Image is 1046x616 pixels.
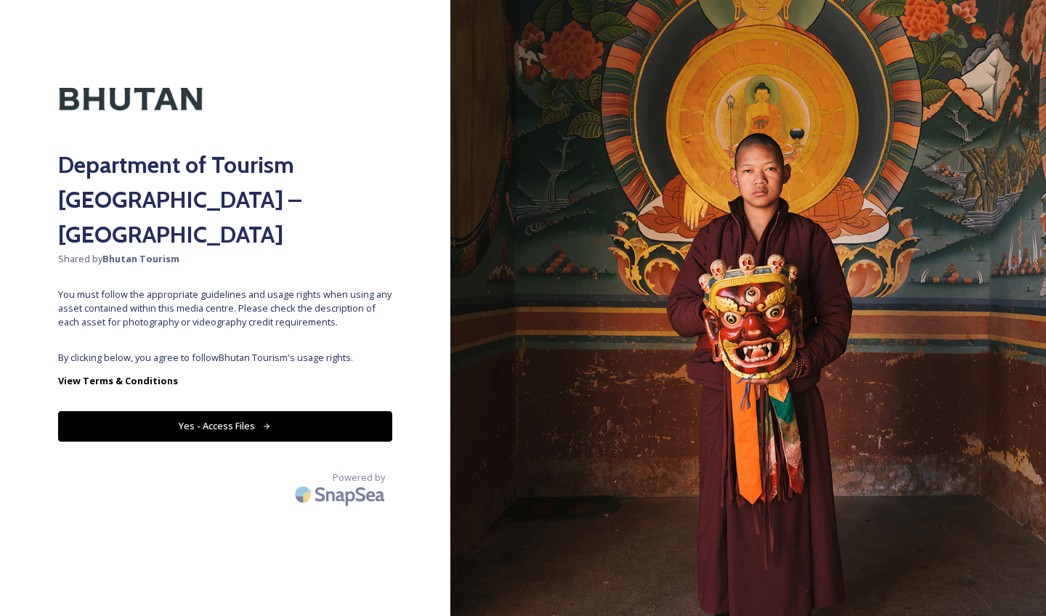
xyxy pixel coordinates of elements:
[58,288,392,330] span: You must follow the appropriate guidelines and usage rights when using any asset contained within...
[58,411,392,441] button: Yes - Access Files
[58,372,392,389] a: View Terms & Conditions
[291,477,392,511] img: SnapSea Logo
[58,252,392,266] span: Shared by
[58,147,392,252] h2: Department of Tourism [GEOGRAPHIC_DATA] – [GEOGRAPHIC_DATA]
[58,374,178,387] strong: View Terms & Conditions
[333,471,385,485] span: Powered by
[102,252,179,265] strong: Bhutan Tourism
[58,58,203,140] img: Kingdom-of-Bhutan-Logo.png
[58,351,392,365] span: By clicking below, you agree to follow Bhutan Tourism 's usage rights.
